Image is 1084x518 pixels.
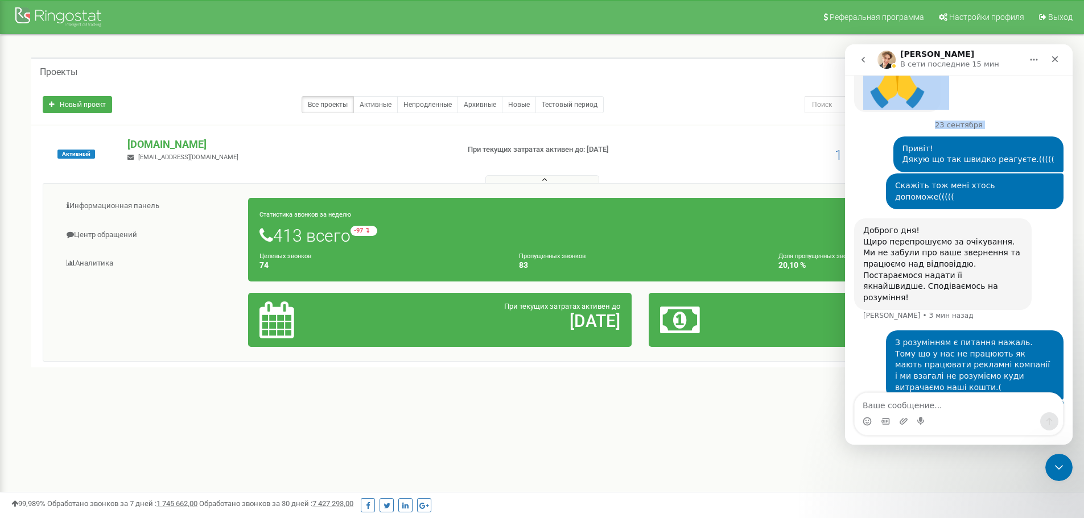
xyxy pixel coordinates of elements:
small: -97 [351,226,377,236]
div: Привіт!Дякую що так швидко реагуєте.((((( [48,92,219,128]
span: [EMAIL_ADDRESS][DOMAIN_NAME] [138,154,238,161]
span: Обработано звонков за 30 дней : [199,499,353,508]
div: Доброго дня! Щиро перепрошуємо за очікування. Ми не забули про ваше звернення та працюємо над від... [18,181,178,259]
span: Активный [57,150,95,159]
a: Все проекты [302,96,354,113]
div: user говорит… [9,92,219,129]
div: З розумінням є питання нажаль.Тому що у нас не працюють як мають працювати рекламні компанії і ми... [41,286,219,355]
span: Настройки профиля [949,13,1024,22]
u: 7 427 293,00 [312,499,353,508]
h4: 20,10 % [778,261,1021,270]
span: Выход [1048,13,1073,22]
h4: 74 [259,261,502,270]
h2: [DATE] [385,312,620,330]
div: Доброго дня!Щиро перепрошуємо за очікування. Ми не забули про ваше звернення та працюємо над відп... [9,174,187,266]
input: Поиск [805,96,992,113]
button: Средство выбора эмодзи [18,372,27,382]
span: При текущих затратах активен до [504,302,620,310]
iframe: Intercom live chat [1045,454,1073,481]
a: Информационная панель [52,192,249,220]
div: Привіт! Дякую що так швидко реагуєте.((((( [57,99,209,121]
div: З розумінням є питання нажаль. Тому що у нас не працюють як мають працювати рекламні компанії і м... [50,293,209,349]
small: Статистика звонков за неделю [259,211,351,218]
small: Целевых звонков [259,252,311,260]
h2: 1 069,36 € [786,312,1021,330]
p: [DOMAIN_NAME] [127,137,449,152]
a: Архивные [457,96,502,113]
a: Новый проект [43,96,112,113]
u: 1 745 662,00 [156,499,197,508]
button: Добавить вложение [54,372,63,382]
h1: 413 всего [259,226,1021,245]
a: Новые [502,96,536,113]
p: При текущих затратах активен до: [DATE] [468,144,704,155]
small: Пропущенных звонков [519,252,586,260]
span: 99,989% [11,499,46,508]
span: Обработано звонков за 7 дней : [47,499,197,508]
span: Реферальная программа [830,13,924,22]
div: pray [18,6,86,61]
textarea: Ваше сообщение... [10,349,218,368]
a: Непродленные [397,96,458,113]
h5: Проекты [40,67,77,77]
div: [PERSON_NAME] • 3 мин назад [18,268,129,275]
small: Доля пропущенных звонков [778,252,860,260]
button: Средство выбора GIF-файла [36,372,45,382]
div: Volodymyr говорит… [9,174,219,286]
div: 23 сентября [9,77,219,92]
div: user говорит… [9,286,219,357]
button: Start recording [72,372,81,382]
a: Тестовый период [535,96,604,113]
a: Активные [353,96,398,113]
div: user говорит… [9,129,219,174]
h4: 83 [519,261,761,270]
div: Скажіть тож мені хтось допоможе((((( [41,129,219,165]
iframe: To enrich screen reader interactions, please activate Accessibility in Grammarly extension settings [845,44,1073,445]
a: Центр обращений [52,221,249,249]
div: Скажіть тож мені хтось допоможе((((( [50,136,209,158]
button: Отправить сообщение… [195,368,213,386]
span: 1 069,36 EUR [835,147,914,163]
a: Аналитика [52,250,249,277]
